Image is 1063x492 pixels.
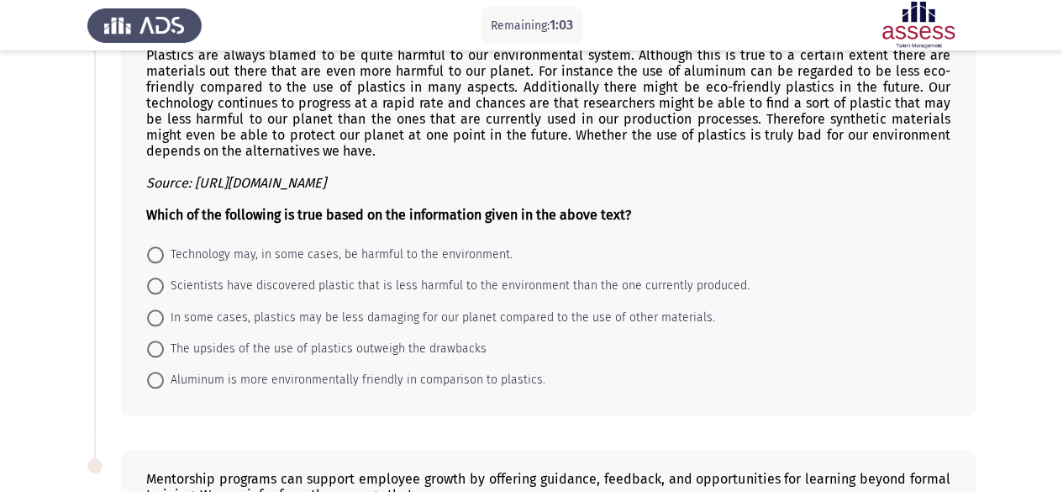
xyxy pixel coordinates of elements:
b: Which of the following is true based on the information given in the above text? [146,207,631,223]
span: In some cases, plastics may be less damaging for our planet compared to the use of other materials. [164,308,715,328]
span: Technology may, in some cases, be harmful to the environment. [164,245,513,265]
p: Remaining: [491,15,573,36]
img: Assess Talent Management logo [87,2,202,49]
span: Aluminum is more environmentally friendly in comparison to plastics. [164,370,545,390]
span: Scientists have discovered plastic that is less harmful to the environment than the one currently... [164,276,750,296]
img: Assessment logo of ASSESS English Language Assessment (3 Module) (Ba - IB) [861,2,976,49]
div: Plastics are always blamed to be quite harmful to our environmental system. Although this is true... [146,47,950,223]
i: Source: [URL][DOMAIN_NAME] [146,175,326,191]
span: The upsides of the use of plastics outweigh the drawbacks [164,339,487,359]
span: 1:03 [550,17,573,33]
